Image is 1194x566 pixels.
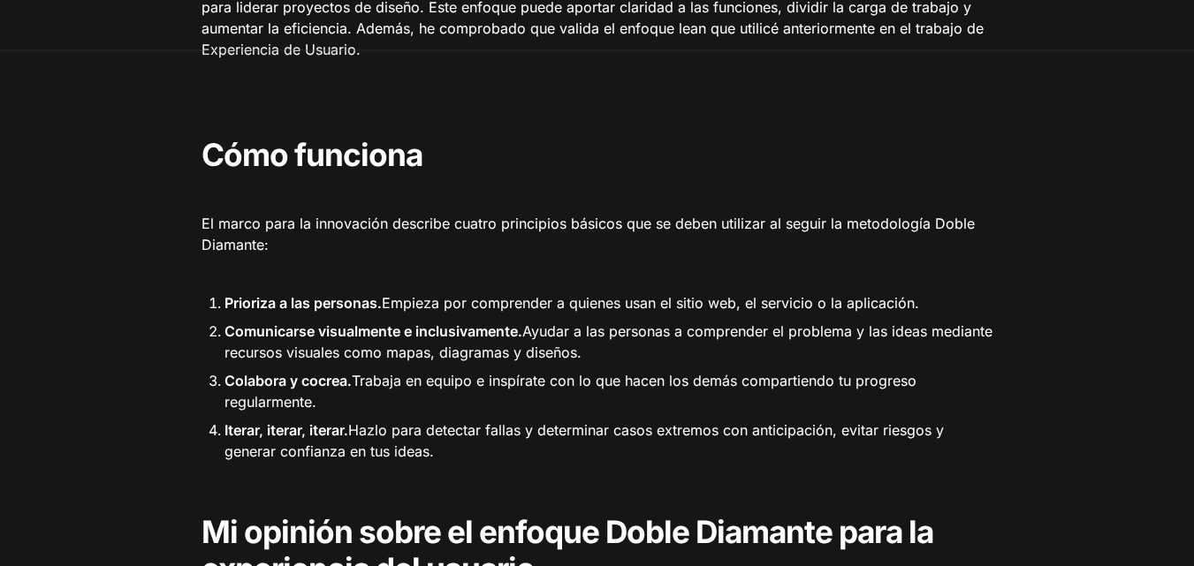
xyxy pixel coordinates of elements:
font: Hazlo para detectar fallas y determinar casos extremos con anticipación, evitar riesgos y generar... [224,421,948,460]
font: Empieza por comprender a quienes usan el sitio web, el servicio o la aplicación. [382,294,919,312]
font: Cómo funciona [202,136,422,173]
font: Comunicarse visualmente e inclusivamente. [224,322,522,340]
font: Prioriza a las personas. [224,294,382,312]
font: Iterar, iterar, iterar. [224,421,348,439]
font: Colabora y cocrea. [224,372,352,389]
font: El marco para la innovación describe cuatro principios básicos que se deben utilizar al seguir la... [202,215,979,253]
font: Ayudar a las personas a comprender el problema y las ideas mediante recursos visuales como mapas,... [224,322,997,361]
font: Trabaja en equipo e inspírate con lo que hacen los demás compartiendo tu progreso regularmente. [224,372,921,411]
